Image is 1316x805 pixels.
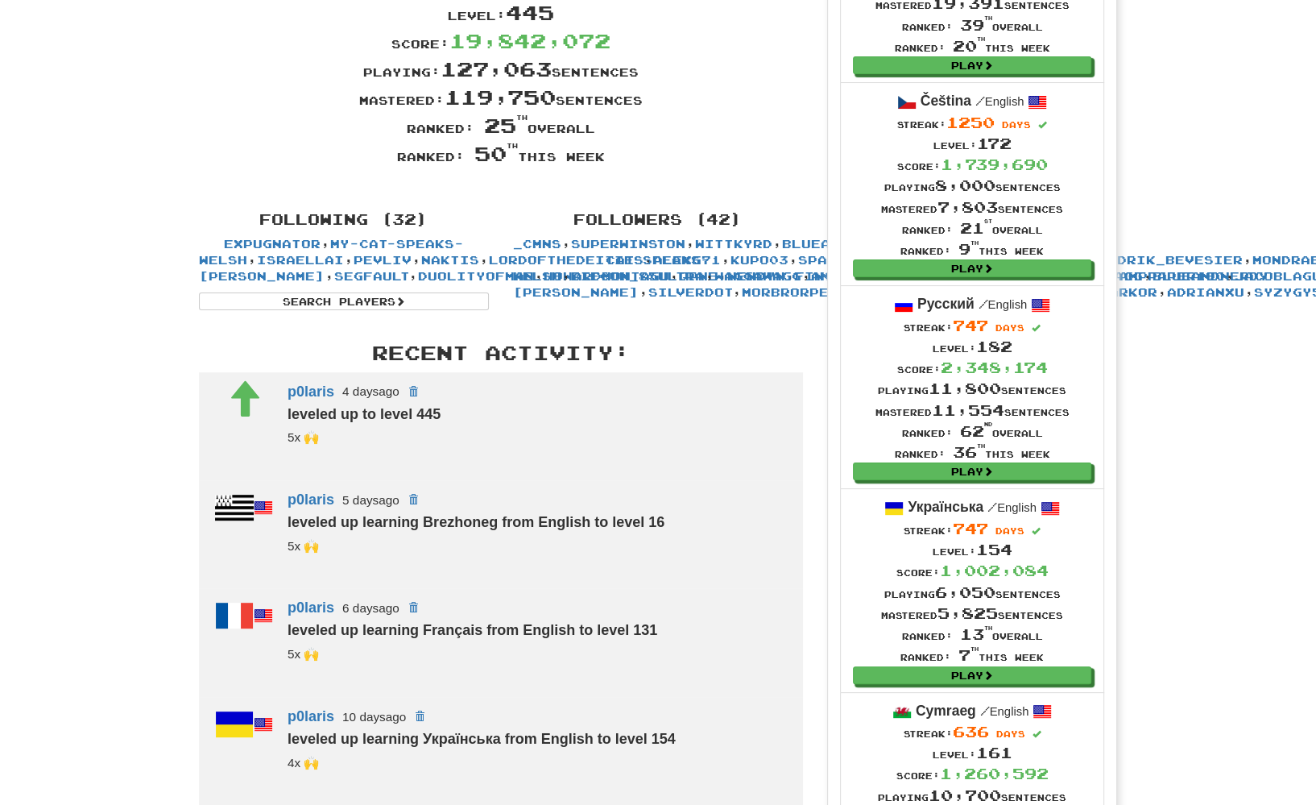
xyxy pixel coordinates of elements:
[996,728,1025,739] span: days
[977,443,985,449] sup: th
[878,742,1066,763] div: Level:
[695,237,772,251] a: Wittkyrd
[940,765,1049,782] span: 1,260,592
[445,85,556,109] span: 119,750
[853,56,1091,74] a: Play
[980,703,990,718] span: /
[970,646,979,652] sup: th
[929,380,1001,397] span: 11,800
[199,269,325,283] a: [PERSON_NAME]
[875,442,1070,463] div: Ranked: this week
[342,493,399,507] small: 5 days ago
[953,723,989,741] span: 636
[441,56,552,81] span: 127,063
[288,514,664,530] strong: leveled up learning Brezhoneg from English to level 16
[342,710,406,724] small: 10 days ago
[995,322,1024,333] span: days
[929,786,1001,804] span: 10,700
[257,253,344,267] a: israellai
[881,197,1063,218] div: Mastered sentences
[881,112,1063,133] div: Streak:
[946,114,995,131] span: 1250
[941,156,1048,173] span: 1,739,690
[975,93,985,108] span: /
[984,15,992,21] sup: th
[975,95,1024,108] small: English
[742,285,838,299] a: morbrorper
[917,296,975,312] strong: Русский
[984,218,992,224] sup: st
[984,421,992,427] sup: nd
[977,135,1012,152] span: 172
[875,421,1070,442] div: Ranked: overall
[932,401,1004,419] span: 11,554
[199,293,489,310] a: Search Players
[288,647,319,661] small: 19cupsofcoffee<br />segfault<br />kupo03<br />_cmns<br />superwinston
[513,212,803,228] h4: Followers (42)
[937,604,998,622] span: 5,825
[881,560,1063,581] div: Score:
[881,624,1063,645] div: Ranked: overall
[354,253,412,267] a: pevliv
[984,625,992,631] sup: th
[421,253,479,267] a: Naktis
[474,141,518,165] span: 50
[199,237,464,267] a: my-cat-speaks-Welsh
[976,541,1012,558] span: 154
[199,212,489,228] h4: Following (32)
[960,16,992,34] span: 39
[342,384,399,398] small: 4 days ago
[187,27,815,55] div: Score:
[1109,269,1225,283] a: DampPaper190
[1088,253,1243,267] a: Hendrik_Bevesier
[875,400,1070,421] div: Mastered sentences
[995,525,1024,536] span: days
[908,499,983,515] strong: Українська
[960,422,992,440] span: 62
[224,237,321,251] a: Expugnator
[921,93,971,109] strong: Čeština
[853,666,1091,684] a: Play
[977,36,985,42] sup: th
[881,133,1063,154] div: Level:
[881,154,1063,175] div: Score:
[714,269,801,283] a: WaggaWagg
[288,731,676,747] strong: leveled up learning Українська from English to level 154
[1032,527,1041,536] span: Streak includes today.
[187,139,815,168] div: Ranked: this week
[288,430,319,444] small: superwinston<br />19cupsofcoffee<br />_cmns<br />kupo03<br />segfault
[953,317,988,334] span: 747
[484,113,528,137] span: 25
[978,298,1027,311] small: English
[513,285,639,299] a: [PERSON_NAME]
[187,204,501,310] div: , , , , , , , , , , , , , , , , , , , , , , , , , , , , , , ,
[916,703,976,719] strong: Cymraeg
[987,500,997,514] span: /
[571,269,705,283] a: bifcon_85ultra
[1002,119,1031,130] span: days
[953,37,985,55] span: 20
[875,357,1070,378] div: Score:
[1038,121,1047,130] span: Streak includes today.
[1167,285,1244,299] a: Adrianxu
[881,582,1063,603] div: Playing sentences
[507,142,518,150] sup: th
[937,198,998,216] span: 7,803
[875,378,1070,399] div: Playing sentences
[881,518,1063,539] div: Streak:
[489,253,644,267] a: lordofthedeities
[881,645,1063,666] div: Ranked: this week
[878,721,1066,742] div: Streak:
[334,269,409,283] a: segfault
[881,218,1063,239] div: Ranked: overall
[881,603,1063,624] div: Mastered sentences
[935,176,995,194] span: 8,000
[853,463,1091,480] a: Play
[881,175,1063,196] div: Playing sentences
[875,35,1070,56] div: Ranked: this week
[976,338,1012,355] span: 182
[503,176,557,192] iframe: fb:share_button Facebook Social Plugin
[976,744,1012,761] span: 161
[288,406,441,422] strong: leveled up to level 445
[342,601,399,615] small: 6 days ago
